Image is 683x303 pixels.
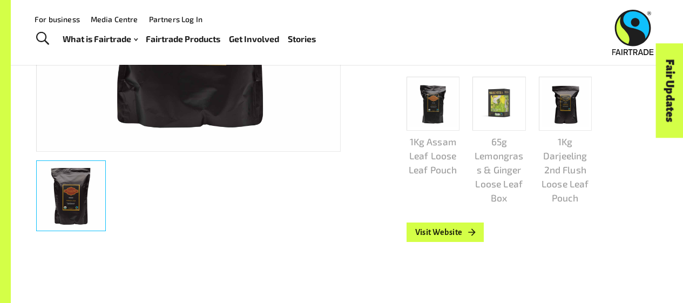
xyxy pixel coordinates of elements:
[229,31,279,46] a: Get Involved
[407,135,460,177] p: 1Kg Assam Leaf Loose Leaf Pouch
[146,31,220,46] a: Fairtrade Products
[29,25,56,52] a: Toggle Search
[407,77,460,177] a: 1Kg Assam Leaf Loose Leaf Pouch
[91,15,138,24] a: Media Centre
[539,77,592,205] a: 1Kg Darjeeling 2nd Flush Loose Leaf Pouch
[472,135,526,206] p: 65g Lemongrass & Ginger Loose Leaf Box
[612,10,654,55] img: Fairtrade Australia New Zealand logo
[472,77,526,205] a: 65g Lemongrass & Ginger Loose Leaf Box
[288,31,316,46] a: Stories
[539,135,592,206] p: 1Kg Darjeeling 2nd Flush Loose Leaf Pouch
[35,15,80,24] a: For business
[407,223,484,242] a: Visit Website
[149,15,202,24] a: Partners Log In
[63,31,138,46] a: What is Fairtrade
